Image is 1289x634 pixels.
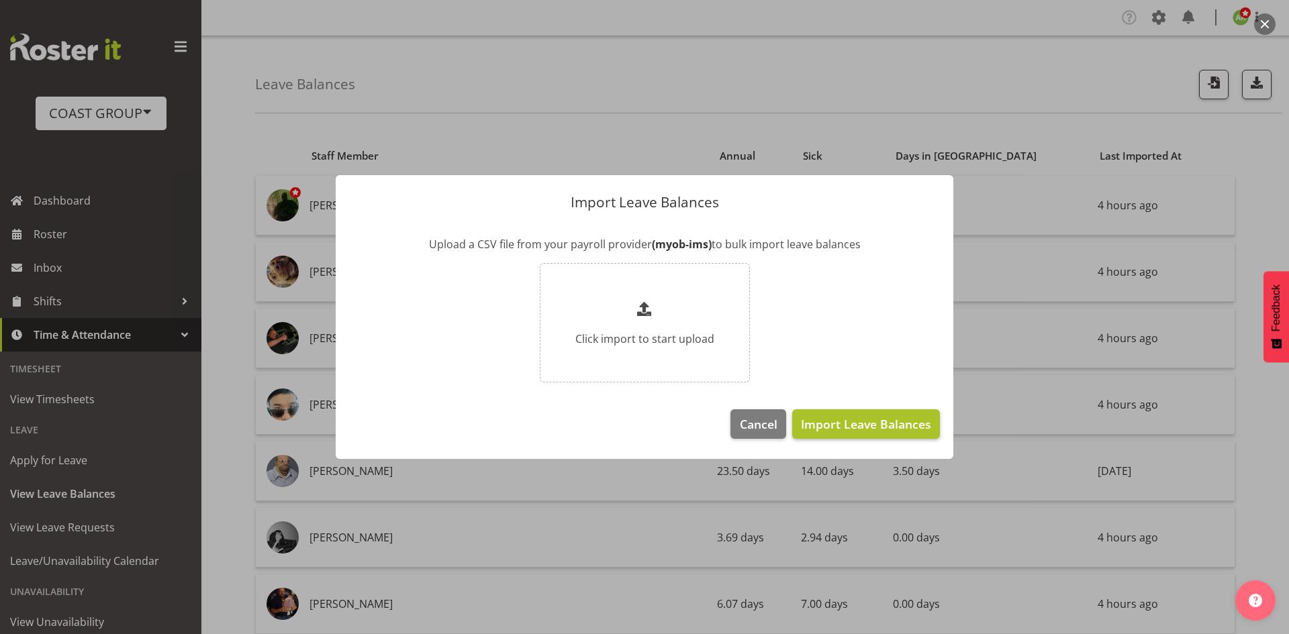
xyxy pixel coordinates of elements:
[730,409,785,439] button: Cancel
[1270,284,1282,331] span: Feedback
[792,409,940,439] button: Import Leave Balances
[1249,594,1262,607] img: help-xxl-2.png
[652,237,712,252] strong: (myob-ims)
[575,331,714,347] p: Click import to start upload
[1263,271,1289,362] button: Feedback - Show survey
[349,236,940,252] p: Upload a CSV file from your payroll provider to bulk import leave balances
[740,415,777,433] span: Cancel
[349,195,940,209] p: Import Leave Balances
[801,415,931,433] span: Import Leave Balances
